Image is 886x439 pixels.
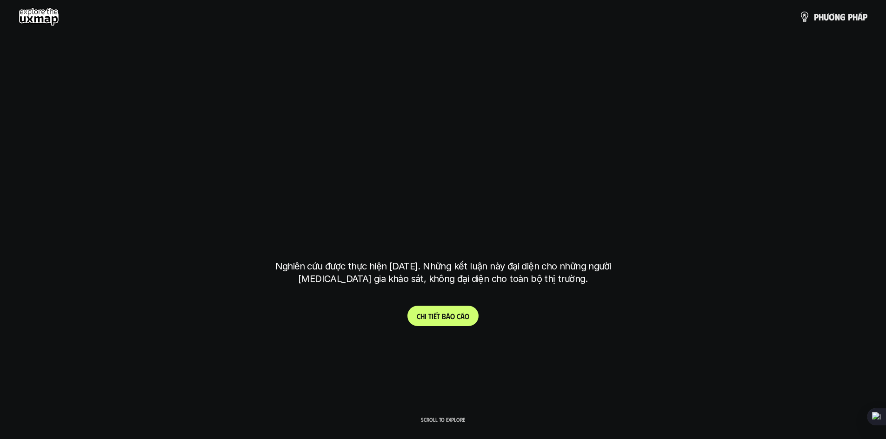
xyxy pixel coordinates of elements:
[446,312,450,321] span: á
[433,312,437,321] span: ế
[814,12,819,22] span: p
[420,312,425,321] span: h
[824,12,829,22] span: ư
[450,312,455,321] span: o
[457,312,460,321] span: c
[819,12,824,22] span: h
[273,138,613,177] h1: phạm vi công việc của
[848,12,853,22] span: p
[421,416,465,423] p: Scroll to explore
[840,12,846,22] span: g
[411,116,482,126] h6: Kết quả nghiên cứu
[835,12,840,22] span: n
[863,12,867,22] span: p
[829,12,835,22] span: ơ
[437,312,440,321] span: t
[460,312,465,321] span: á
[442,312,446,321] span: b
[277,212,609,251] h1: tại [GEOGRAPHIC_DATA]
[269,260,618,285] p: Nghiên cứu được thực hiện [DATE]. Những kết luận này đại diện cho những người [MEDICAL_DATA] gia ...
[799,7,867,26] a: phươngpháp
[432,312,433,321] span: i
[858,12,863,22] span: á
[417,312,420,321] span: C
[853,12,858,22] span: h
[465,312,469,321] span: o
[428,312,432,321] span: t
[425,312,426,321] span: i
[407,306,479,326] a: Chitiếtbáocáo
